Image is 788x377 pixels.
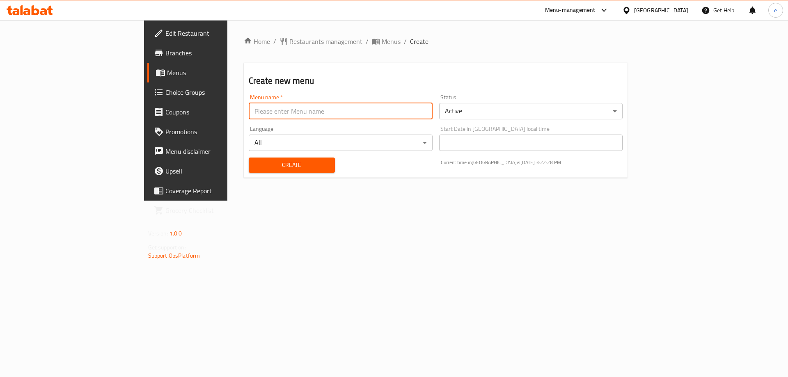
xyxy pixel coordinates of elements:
span: Grocery Checklist [165,206,269,215]
a: Grocery Checklist [147,201,276,220]
span: Coupons [165,107,269,117]
a: Menus [372,37,401,46]
button: Create [249,158,335,173]
a: Promotions [147,122,276,142]
span: Create [410,37,428,46]
li: / [366,37,369,46]
a: Coverage Report [147,181,276,201]
a: Restaurants management [279,37,362,46]
li: / [404,37,407,46]
a: Choice Groups [147,82,276,102]
span: Get support on: [148,242,186,253]
span: e [774,6,777,15]
span: Restaurants management [289,37,362,46]
span: Choice Groups [165,87,269,97]
div: Menu-management [545,5,596,15]
a: Upsell [147,161,276,181]
span: Menus [382,37,401,46]
div: Active [439,103,623,119]
span: Promotions [165,127,269,137]
a: Menus [147,63,276,82]
span: 1.0.0 [170,228,182,239]
a: Branches [147,43,276,63]
nav: breadcrumb [244,37,628,46]
div: [GEOGRAPHIC_DATA] [634,6,688,15]
div: All [249,135,433,151]
span: Version: [148,228,168,239]
h2: Create new menu [249,75,623,87]
span: Branches [165,48,269,58]
span: Create [255,160,328,170]
span: Coverage Report [165,186,269,196]
span: Menu disclaimer [165,146,269,156]
a: Edit Restaurant [147,23,276,43]
span: Edit Restaurant [165,28,269,38]
a: Coupons [147,102,276,122]
input: Please enter Menu name [249,103,433,119]
p: Current time in [GEOGRAPHIC_DATA] is [DATE] 3:22:28 PM [441,159,623,166]
span: Upsell [165,166,269,176]
a: Menu disclaimer [147,142,276,161]
a: Support.OpsPlatform [148,250,200,261]
span: Menus [167,68,269,78]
